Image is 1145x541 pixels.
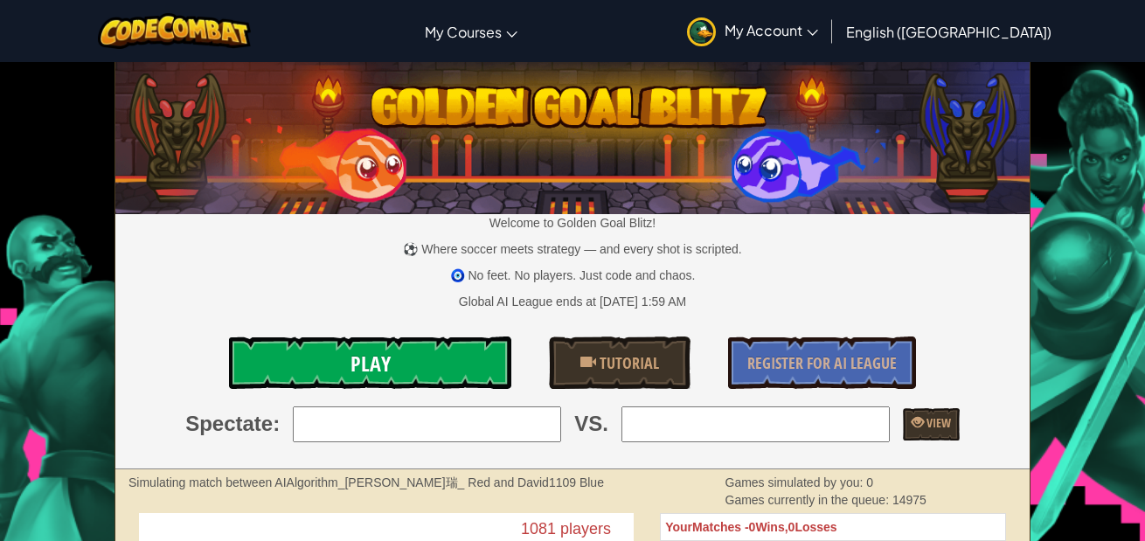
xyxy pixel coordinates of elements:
[115,240,1030,258] p: ⚽ Where soccer meets strategy — and every shot is scripted.
[416,8,526,55] a: My Courses
[866,475,873,489] span: 0
[692,520,749,534] span: Matches -
[273,409,280,439] span: :
[115,55,1030,214] img: Golden Goal
[924,414,951,431] span: View
[596,352,659,374] span: Tutorial
[725,475,867,489] span: Games simulated by you:
[523,520,613,538] text: 1081 players
[837,8,1060,55] a: English ([GEOGRAPHIC_DATA])
[459,293,686,310] div: Global AI League ends at [DATE] 1:59 AM
[661,513,1006,540] th: 0 0
[128,475,604,489] strong: Simulating match between AIAlgorithm_[PERSON_NAME]瑞_ Red and David1109 Blue
[549,336,690,389] a: Tutorial
[728,336,916,389] a: Register for AI League
[98,13,251,49] img: CodeCombat logo
[425,23,502,41] span: My Courses
[687,17,716,46] img: avatar
[846,23,1051,41] span: English ([GEOGRAPHIC_DATA])
[725,21,818,39] span: My Account
[795,520,836,534] span: Losses
[725,493,892,507] span: Games currently in the queue:
[350,350,391,378] span: Play
[755,520,788,534] span: Wins,
[185,409,273,439] span: Spectate
[665,520,692,534] span: Your
[678,3,827,59] a: My Account
[747,352,897,374] span: Register for AI League
[574,409,608,439] span: VS.
[892,493,926,507] span: 14975
[115,267,1030,284] p: 🧿 No feet. No players. Just code and chaos.
[115,214,1030,232] p: Welcome to Golden Goal Blitz!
